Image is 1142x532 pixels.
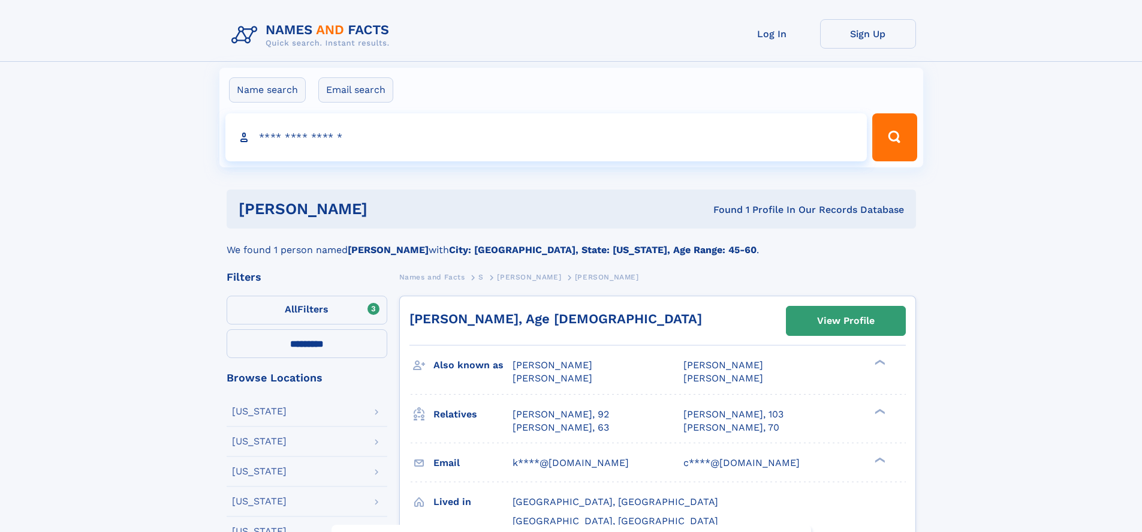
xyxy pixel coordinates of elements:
[513,359,592,371] span: [PERSON_NAME]
[285,303,297,315] span: All
[232,497,287,506] div: [US_STATE]
[513,408,609,421] a: [PERSON_NAME], 92
[433,355,513,375] h3: Also known as
[478,273,484,281] span: S
[513,515,718,527] span: [GEOGRAPHIC_DATA], [GEOGRAPHIC_DATA]
[513,421,609,434] a: [PERSON_NAME], 63
[817,307,875,335] div: View Profile
[232,467,287,476] div: [US_STATE]
[239,202,541,217] h1: [PERSON_NAME]
[872,407,886,415] div: ❯
[497,273,561,281] span: [PERSON_NAME]
[433,492,513,512] h3: Lived in
[409,311,702,326] a: [PERSON_NAME], Age [DEMOGRAPHIC_DATA]
[497,269,561,284] a: [PERSON_NAME]
[820,19,916,49] a: Sign Up
[227,19,399,52] img: Logo Names and Facts
[872,456,886,464] div: ❯
[225,113,867,161] input: search input
[232,437,287,446] div: [US_STATE]
[872,113,917,161] button: Search Button
[575,273,639,281] span: [PERSON_NAME]
[227,272,387,282] div: Filters
[478,269,484,284] a: S
[433,404,513,425] h3: Relatives
[872,359,886,366] div: ❯
[540,203,904,217] div: Found 1 Profile In Our Records Database
[318,77,393,103] label: Email search
[399,269,465,284] a: Names and Facts
[229,77,306,103] label: Name search
[433,453,513,473] h3: Email
[227,296,387,324] label: Filters
[683,408,784,421] a: [PERSON_NAME], 103
[232,407,287,416] div: [US_STATE]
[449,244,757,256] b: City: [GEOGRAPHIC_DATA], State: [US_STATE], Age Range: 45-60
[683,421,779,434] a: [PERSON_NAME], 70
[348,244,429,256] b: [PERSON_NAME]
[683,372,763,384] span: [PERSON_NAME]
[683,359,763,371] span: [PERSON_NAME]
[227,229,916,257] div: We found 1 person named with .
[787,306,905,335] a: View Profile
[513,496,718,507] span: [GEOGRAPHIC_DATA], [GEOGRAPHIC_DATA]
[227,372,387,383] div: Browse Locations
[513,372,592,384] span: [PERSON_NAME]
[724,19,820,49] a: Log In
